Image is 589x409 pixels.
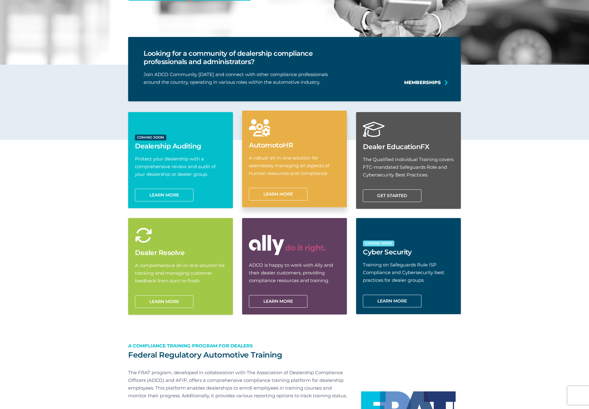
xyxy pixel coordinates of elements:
a: Memberships [404,79,441,86]
p: ADCO is happy to work with Ally and their dealer customers, providing compliance resources and tr... [249,261,340,284]
a: Learn More [249,188,307,200]
a: Learn more [363,295,421,307]
a: Learn more [135,189,193,201]
p: Training on Safeguards Rule ISP Compliance and Cybersecurity best practices for dealer groups. [363,261,454,284]
span: coming soon [135,135,166,140]
h2: Dealership Auditing [135,142,226,150]
p: A comprehensive all-in-one solution for tracking and managing customer feedback from start to fin... [135,261,226,285]
p: Protect your dealership with a comprehensive review and audit of your dealership or dealer group. [135,155,226,178]
p: Join ADCO Community [DATE] and connect with other compliance professionals around the country, op... [144,71,350,86]
h2: AutomotoHR [249,141,340,149]
p: A Compliance training program for dealers [128,342,347,350]
p: The Qualified Individual Training covers FTC-mandated Safeguards Role and Cybersecurity Best Prac... [363,156,454,179]
p: A robust all-in-one solution for seamlessly managing all aspects of human resources and compliance. [249,154,340,177]
h2: Dealer Resolve [135,249,226,257]
h2: Cyber Security [363,248,454,256]
h2: Federal Regulatory Automotive Training [128,350,347,359]
img: ally-logo-white-tagline-horiz.svg [249,235,326,255]
span: coming soon [363,241,394,246]
a: Get Started [363,189,421,202]
p: The FRAT program, developed in collaboration with The Association of Dealership Compliance Office... [128,369,347,399]
a: Learn more [135,295,193,308]
h2: Dealer EducationFX [363,143,454,151]
a: Learn More [249,295,307,308]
